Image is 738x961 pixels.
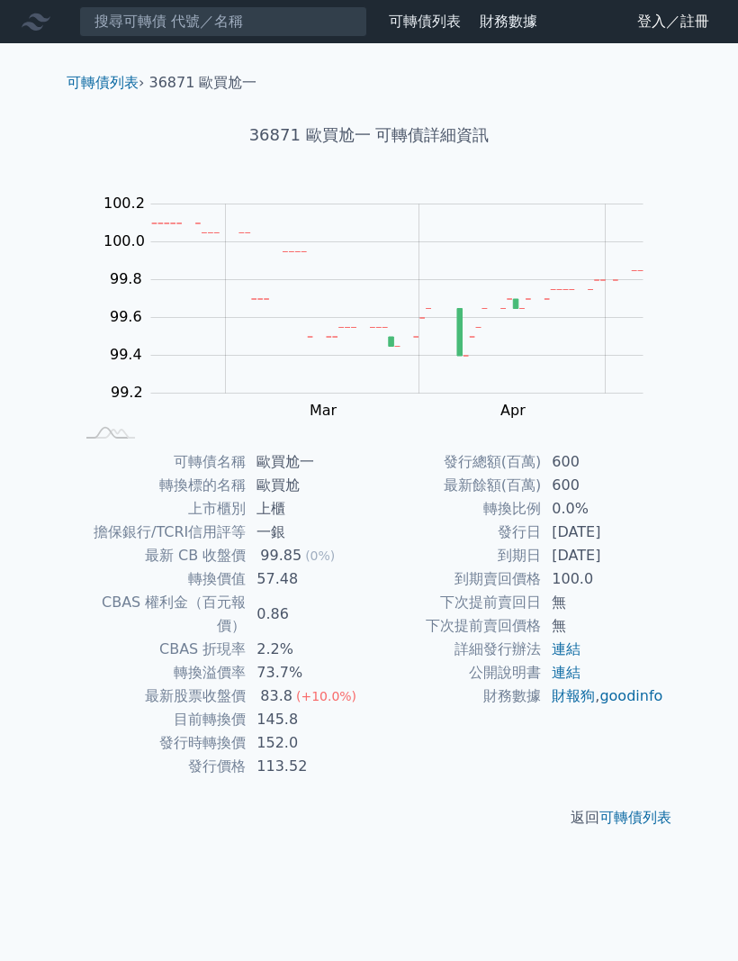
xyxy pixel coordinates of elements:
g: Series [152,223,643,356]
td: 轉換比例 [369,497,541,521]
td: 最新股票收盤價 [74,684,246,708]
tspan: 99.6 [110,308,142,325]
td: 公開說明書 [369,661,541,684]
td: 發行價格 [74,755,246,778]
span: (+10.0%) [296,689,356,703]
tspan: Mar [310,402,337,419]
td: CBAS 權利金（百元報價） [74,591,246,638]
a: 財務數據 [480,13,537,30]
td: CBAS 折現率 [74,638,246,661]
td: 歐買尬一 [246,450,369,474]
tspan: 99.2 [111,384,143,401]
td: 擔保銀行/TCRI信用評等 [74,521,246,544]
li: › [67,72,144,94]
td: 轉換價值 [74,567,246,591]
td: 145.8 [246,708,369,731]
td: 下次提前賣回日 [369,591,541,614]
td: 上市櫃別 [74,497,246,521]
a: 財報狗 [552,687,595,704]
tspan: 100.0 [103,232,145,249]
h1: 36871 歐買尬一 可轉債詳細資訊 [52,122,686,148]
td: 發行時轉換價 [74,731,246,755]
td: 歐買尬 [246,474,369,497]
td: 目前轉換價 [74,708,246,731]
div: 99.85 [256,544,305,567]
td: 2.2% [246,638,369,661]
a: 連結 [552,664,580,681]
td: 152.0 [246,731,369,755]
tspan: Apr [500,402,526,419]
td: 轉換溢價率 [74,661,246,684]
a: 連結 [552,640,580,657]
a: 可轉債列表 [389,13,461,30]
input: 搜尋可轉債 代號／名稱 [79,6,367,37]
td: 最新餘額(百萬) [369,474,541,497]
td: 57.48 [246,567,369,591]
tspan: 99.4 [110,346,142,363]
tspan: 100.2 [103,195,145,212]
a: 可轉債列表 [599,809,671,826]
td: 無 [541,591,664,614]
span: (0%) [305,548,335,563]
td: 發行總額(百萬) [369,450,541,474]
td: 100.0 [541,567,664,591]
td: 到期賣回價格 [369,567,541,591]
g: Chart [94,195,670,419]
td: 最新 CB 收盤價 [74,544,246,567]
tspan: 99.8 [110,270,142,287]
td: 轉換標的名稱 [74,474,246,497]
td: 600 [541,474,664,497]
a: 登入／註冊 [623,7,724,36]
p: 返回 [52,807,686,829]
td: 上櫃 [246,497,369,521]
td: , [541,684,664,708]
li: 36871 歐買尬一 [149,72,257,94]
a: 可轉債列表 [67,74,139,91]
td: 無 [541,614,664,638]
td: 詳細發行辦法 [369,638,541,661]
td: 0.86 [246,591,369,638]
td: 113.52 [246,755,369,778]
td: 一銀 [246,521,369,544]
td: 0.0% [541,497,664,521]
td: 財務數據 [369,684,541,708]
td: 到期日 [369,544,541,567]
td: 可轉債名稱 [74,450,246,474]
td: [DATE] [541,521,664,544]
td: 下次提前賣回價格 [369,614,541,638]
td: 600 [541,450,664,474]
a: goodinfo [599,687,662,704]
td: [DATE] [541,544,664,567]
td: 73.7% [246,661,369,684]
div: 83.8 [256,684,296,708]
td: 發行日 [369,521,541,544]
